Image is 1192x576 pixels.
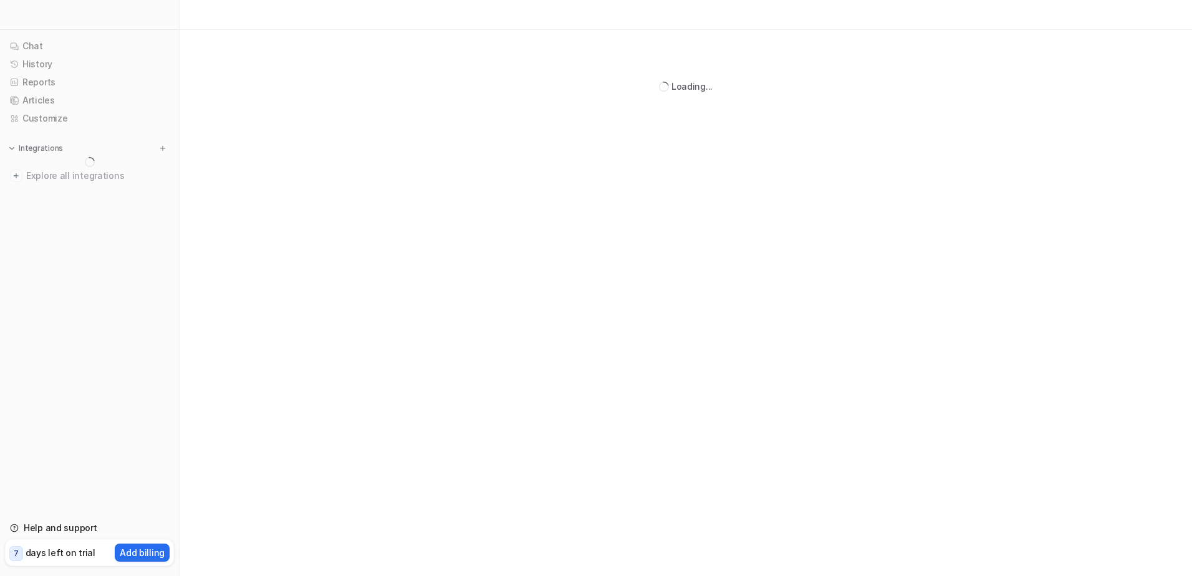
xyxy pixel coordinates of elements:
[5,92,174,109] a: Articles
[5,55,174,73] a: History
[26,546,95,559] p: days left on trial
[5,519,174,537] a: Help and support
[671,80,713,93] div: Loading...
[115,544,170,562] button: Add billing
[19,143,63,153] p: Integrations
[14,548,19,559] p: 7
[5,110,174,127] a: Customize
[120,546,165,559] p: Add billing
[10,170,22,182] img: explore all integrations
[5,167,174,185] a: Explore all integrations
[5,142,67,155] button: Integrations
[7,144,16,153] img: expand menu
[5,74,174,91] a: Reports
[158,144,167,153] img: menu_add.svg
[26,166,169,186] span: Explore all integrations
[5,37,174,55] a: Chat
